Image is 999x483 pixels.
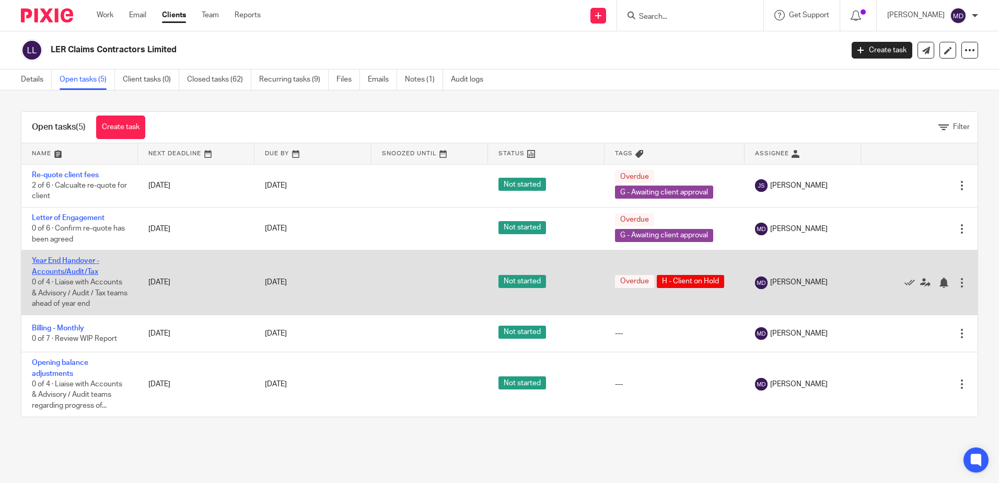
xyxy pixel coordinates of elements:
h1: Open tasks [32,122,86,133]
a: Recurring tasks (9) [259,70,329,90]
span: Status [498,151,525,156]
a: Opening balance adjustments [32,359,88,377]
span: Overdue [615,170,654,183]
a: Letter of Engagement [32,214,104,222]
a: Create task [852,42,912,59]
td: [DATE] [138,207,254,250]
span: Not started [498,178,546,191]
img: svg%3E [755,179,768,192]
span: (5) [76,123,86,131]
a: Emails [368,70,397,90]
a: Team [202,10,219,20]
span: Filter [953,123,970,131]
span: Overdue [615,213,654,226]
img: svg%3E [755,327,768,340]
img: svg%3E [755,223,768,235]
img: svg%3E [950,7,967,24]
span: [DATE] [265,182,287,189]
a: Clients [162,10,186,20]
img: svg%3E [755,277,768,289]
span: 0 of 7 · Review WIP Report [32,335,117,342]
td: [DATE] [138,164,254,207]
span: [DATE] [265,381,287,388]
a: Details [21,70,52,90]
a: Reports [235,10,261,20]
span: Snoozed Until [382,151,437,156]
a: Client tasks (0) [123,70,179,90]
a: Mark as done [904,277,920,287]
span: H - Client on Hold [657,275,724,288]
a: Re-quote client fees [32,171,99,179]
img: svg%3E [755,378,768,390]
span: [PERSON_NAME] [770,277,828,287]
span: [DATE] [265,279,287,286]
h2: LER Claims Contractors Limited [51,44,679,55]
a: Create task [96,116,145,139]
span: [PERSON_NAME] [770,328,828,339]
span: [PERSON_NAME] [770,224,828,234]
a: Billing - Monthly [32,325,84,332]
span: G - Awaiting client approval [615,186,713,199]
div: --- [615,379,734,389]
span: G - Awaiting client approval [615,229,713,242]
td: [DATE] [138,352,254,417]
span: 0 of 6 · Confirm re-quote has been agreed [32,225,125,244]
a: Closed tasks (62) [187,70,251,90]
input: Search [638,13,732,22]
span: 0 of 4 · Liaise with Accounts & Advisory / Audit teams regarding progress of... [32,381,122,409]
td: [DATE] [138,315,254,352]
span: [PERSON_NAME] [770,379,828,389]
span: Not started [498,221,546,234]
a: Work [97,10,113,20]
img: Pixie [21,8,73,22]
a: Notes (1) [405,70,443,90]
span: Tags [615,151,633,156]
span: Get Support [789,11,829,19]
span: 0 of 4 · Liaise with Accounts & Advisory / Audit / Tax teams ahead of year end [32,279,127,307]
a: Files [336,70,360,90]
span: Not started [498,326,546,339]
span: [PERSON_NAME] [770,180,828,191]
span: [DATE] [265,225,287,233]
span: Not started [498,376,546,389]
td: [DATE] [138,250,254,315]
span: Overdue [615,275,654,288]
a: Open tasks (5) [60,70,115,90]
a: Audit logs [451,70,491,90]
img: svg%3E [21,39,43,61]
span: 2 of 6 · Calcualte re-quote for client [32,182,127,200]
a: Year End Handover - Accounts/Audit/Tax [32,257,99,275]
span: Not started [498,275,546,288]
span: [DATE] [265,330,287,337]
a: Email [129,10,146,20]
p: [PERSON_NAME] [887,10,945,20]
div: --- [615,328,734,339]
